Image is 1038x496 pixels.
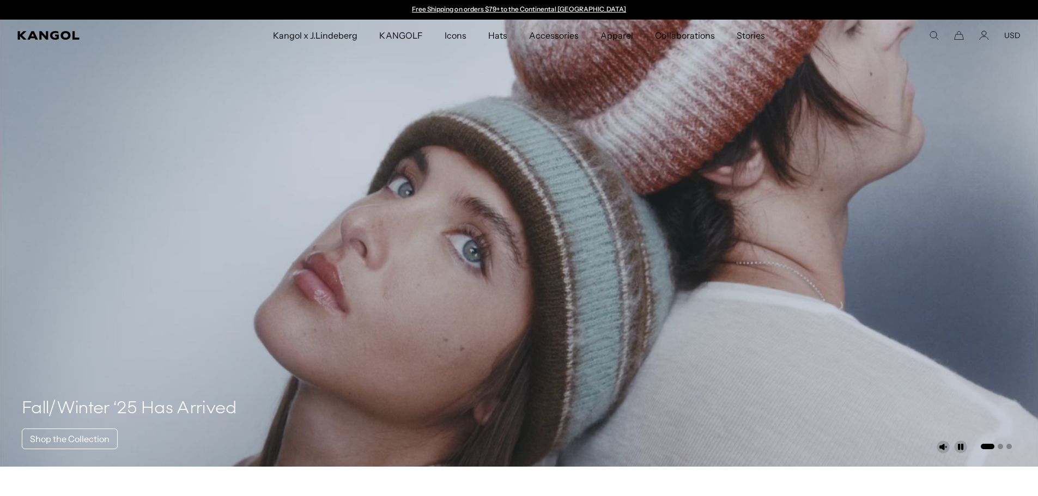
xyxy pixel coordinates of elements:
a: Apparel [590,20,644,51]
span: Stories [737,20,765,51]
button: Go to slide 2 [998,444,1003,449]
a: Icons [434,20,477,51]
span: Accessories [529,20,579,51]
a: Hats [477,20,518,51]
span: KANGOLF [379,20,422,51]
a: Account [979,30,989,40]
slideshow-component: Announcement bar [407,5,632,14]
a: Kangol x J.Lindeberg [262,20,369,51]
a: Free Shipping on orders $79+ to the Continental [GEOGRAPHIC_DATA] [412,5,626,13]
a: KANGOLF [368,20,433,51]
a: Shop the Collection [22,428,118,449]
a: Collaborations [644,20,725,51]
a: Stories [726,20,776,51]
div: Announcement [407,5,632,14]
span: Icons [445,20,466,51]
button: Pause [954,440,967,454]
span: Apparel [600,20,633,51]
summary: Search here [929,30,939,40]
button: Go to slide 3 [1006,444,1012,449]
a: Kangol [17,31,180,40]
button: Go to slide 1 [981,444,994,449]
button: Unmute [937,440,950,454]
h4: Fall/Winter ‘25 Has Arrived [22,398,237,420]
button: Cart [954,30,964,40]
ul: Select a slide to show [980,442,1012,450]
span: Collaborations [655,20,714,51]
span: Kangol x J.Lindeberg [273,20,358,51]
span: Hats [488,20,507,51]
button: USD [1004,30,1021,40]
a: Accessories [518,20,590,51]
div: 1 of 2 [407,5,632,14]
